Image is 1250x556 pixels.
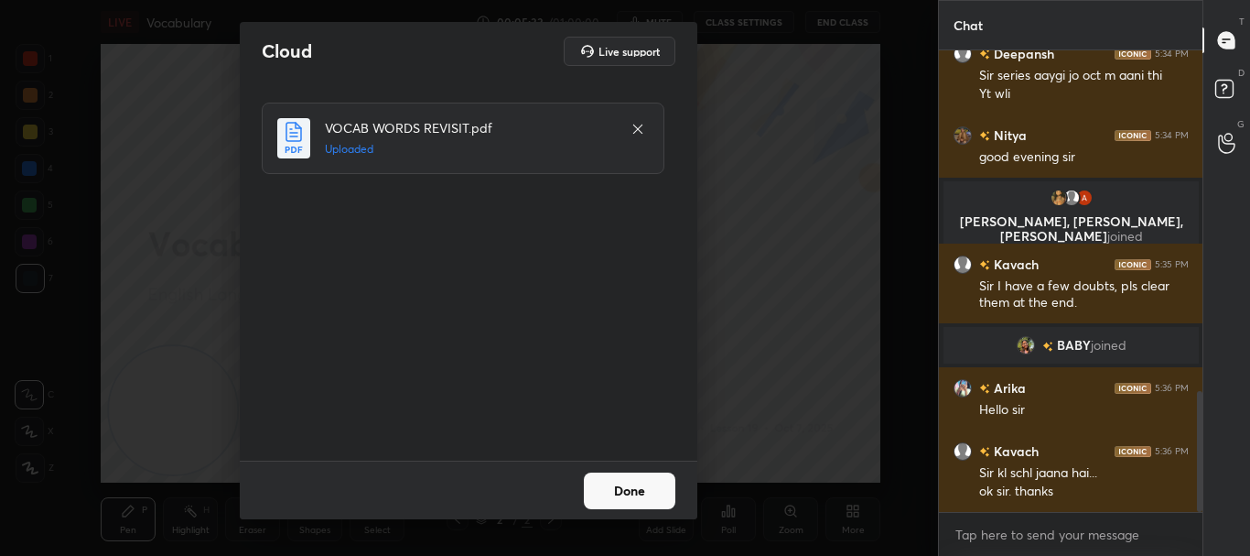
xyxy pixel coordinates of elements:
[1155,446,1189,457] div: 5:36 PM
[1115,130,1151,141] img: iconic-dark.1390631f.png
[990,44,1054,63] h6: Deepansh
[1155,383,1189,394] div: 5:36 PM
[1090,338,1126,353] span: joined
[1061,189,1080,207] img: default.png
[1049,189,1067,207] img: 2a1175db79794c59bd0fa453b449744b.jpg
[979,384,990,394] img: no-rating-badge.077c3623.svg
[1041,342,1052,352] img: no-rating-badge.077c3623.svg
[954,45,972,63] img: default.png
[979,464,1189,483] div: Sir kl schl jaana hai...
[979,483,1189,501] div: ok sir. thanks
[979,49,990,60] img: no-rating-badge.077c3623.svg
[939,1,997,49] p: Chat
[990,378,1026,398] h6: Arika
[1239,15,1245,28] p: T
[939,50,1203,512] div: grid
[979,67,1189,85] div: Sir series aaygi jo oct m aani thi
[1155,259,1189,270] div: 5:35 PM
[1056,338,1090,353] span: BABY
[1238,66,1245,80] p: D
[1106,227,1142,245] span: joined
[1115,259,1151,270] img: iconic-dark.1390631f.png
[1074,189,1093,207] img: 3
[325,141,612,158] h5: Uploaded
[954,442,972,461] img: default.png
[1237,117,1245,131] p: G
[979,260,990,270] img: no-rating-badge.077c3623.svg
[990,255,1039,274] h6: Kavach
[979,278,1189,312] div: Sir I have a few doubts, pls clear them at the end.
[1155,130,1189,141] div: 5:34 PM
[262,39,312,63] h2: Cloud
[979,85,1189,104] div: Yt wli
[598,46,660,57] h5: Live support
[325,118,612,137] h4: VOCAB WORDS REVISIT.pdf
[1016,336,1034,354] img: 5b10d5499b0c4dd6861b26e298f0b63c.jpg
[990,442,1039,461] h6: Kavach
[1155,49,1189,60] div: 5:34 PM
[1115,446,1151,457] img: iconic-dark.1390631f.png
[979,148,1189,167] div: good evening sir
[954,126,972,145] img: c0a13ec32c104bb690ff4ca006280946.jpg
[1115,49,1151,60] img: iconic-dark.1390631f.png
[954,214,1188,244] p: [PERSON_NAME], [PERSON_NAME], [PERSON_NAME]
[954,379,972,398] img: 6b0cf048ee5e4ed594cfb91ab23eeb26.jpg
[1115,383,1151,394] img: iconic-dark.1390631f.png
[979,131,990,141] img: no-rating-badge.077c3623.svg
[990,125,1027,145] h6: Nitya
[584,473,675,509] button: Done
[979,401,1189,420] div: Hello sir
[954,256,972,274] img: default.png
[979,447,990,457] img: no-rating-badge.077c3623.svg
